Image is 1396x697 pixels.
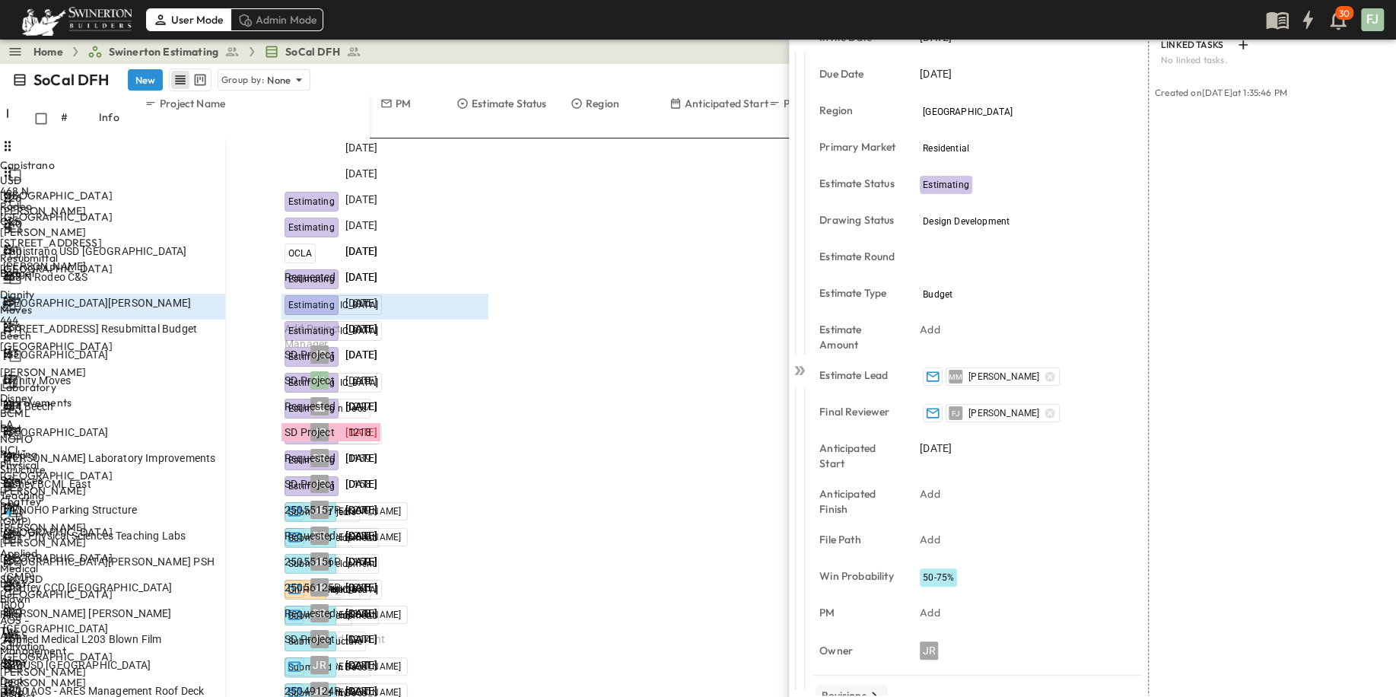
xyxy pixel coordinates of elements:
div: FJ [1361,8,1384,31]
div: JR [920,641,938,660]
span: Created on [DATE] at 1:35:46 PM [1155,87,1287,98]
div: # [61,96,99,138]
p: Region [586,96,619,111]
span: [DATE] [345,218,377,233]
span: 468 N Rodeo C&S [3,269,88,285]
span: Budget [923,289,952,300]
p: SoCal DFH [33,69,110,91]
span: [DATE] [345,243,377,259]
span: [PERSON_NAME] [968,407,1039,419]
span: SoCal DFH [285,44,340,59]
span: 217 [352,399,371,414]
span: Disney BCML East [3,476,91,492]
span: SBCUSD [GEOGRAPHIC_DATA] [3,657,151,673]
p: Owner [819,643,898,658]
p: Final Reviewer [819,404,898,419]
a: Home [33,44,63,59]
p: PM [396,96,411,111]
p: LINKED TASKS [1161,39,1231,51]
p: Drawing Status [819,212,898,228]
span: [DATE] [345,166,377,181]
span: [DATE] [920,441,952,456]
span: Chaffey CCD [GEOGRAPHIC_DATA] [3,580,172,595]
p: Anticipated Start [819,441,898,471]
button: kanban view [190,71,209,89]
span: [PERSON_NAME] [968,371,1039,383]
p: Add [920,532,940,547]
span: Dignity Moves [3,373,71,388]
p: Add [920,322,940,337]
span: FJ [951,413,959,414]
span: [PERSON_NAME] Laboratory Improvements [3,450,215,466]
div: Admin Mode [231,8,324,31]
span: [DATE] [345,269,377,285]
div: Info [99,96,145,138]
span: [GEOGRAPHIC_DATA] [3,425,108,440]
p: Estimate Lead [819,368,898,383]
p: Estimate Status [819,176,898,191]
p: Due Date [819,66,898,81]
span: 50-75% [923,572,954,583]
span: LA NOHO Parking Structure [3,502,137,517]
button: row view [171,71,189,89]
div: table view [169,68,211,91]
span: [GEOGRAPHIC_DATA][PERSON_NAME] PSH (GMP) [3,554,222,584]
span: [GEOGRAPHIC_DATA][PERSON_NAME] [3,295,191,310]
span: UCI - Physical Sciences Teaching Labs [3,528,186,543]
span: Applied Medical L203 Blown Film [3,632,161,647]
p: Anticipated Start [685,96,768,111]
p: No linked tasks. [1161,54,1375,66]
p: Region [819,103,898,118]
span: Capistrano USD [GEOGRAPHIC_DATA][PERSON_NAME] [3,243,222,274]
p: Add [920,486,940,501]
span: 216 [352,528,371,543]
span: [GEOGRAPHIC_DATA] [923,107,1013,117]
span: [STREET_ADDRESS] Resubmittal Budget [3,321,197,336]
span: [DATE] [345,140,377,155]
p: Project Name [160,96,225,111]
p: PM [819,605,898,620]
p: Anticipated Finish [819,486,898,517]
nav: breadcrumbs [33,44,370,59]
img: 6c363589ada0b36f064d841b69d3a419a338230e66bb0a533688fa5cc3e9e735.png [18,4,135,36]
span: 159 [352,554,371,569]
span: Design Development [923,216,1010,227]
p: Estimate Type [819,285,898,301]
span: [DATE] [920,66,952,81]
span: Estimating [923,180,969,190]
p: Estimate Round [819,249,898,264]
button: New [128,69,163,91]
div: User Mode [146,8,231,31]
p: None [267,72,291,88]
p: Group by: [221,72,265,88]
p: Add [920,605,940,620]
span: [DATE] [345,192,377,207]
p: File Path [819,532,898,547]
p: Win Probability [819,568,898,584]
p: Estimate Status [472,96,547,111]
span: Swinerton Estimating [109,44,218,59]
span: Residential [923,143,969,154]
p: 30 [1339,8,1350,20]
span: [PERSON_NAME] [PERSON_NAME] [GEOGRAPHIC_DATA] [3,606,222,636]
p: Estimate Amount [819,322,898,352]
p: Primary Market [819,139,898,154]
span: [GEOGRAPHIC_DATA] [3,347,108,362]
